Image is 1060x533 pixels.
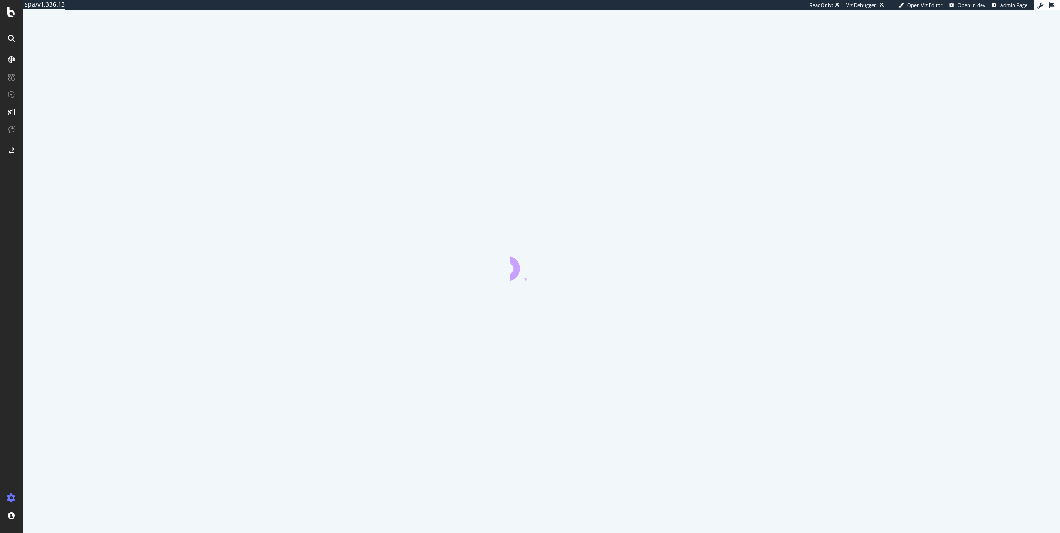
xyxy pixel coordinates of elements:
[992,2,1027,9] a: Admin Page
[898,2,943,9] a: Open Viz Editor
[1000,2,1027,8] span: Admin Page
[809,2,833,9] div: ReadOnly:
[907,2,943,8] span: Open Viz Editor
[958,2,985,8] span: Open in dev
[510,249,573,281] div: animation
[846,2,877,9] div: Viz Debugger:
[949,2,985,9] a: Open in dev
